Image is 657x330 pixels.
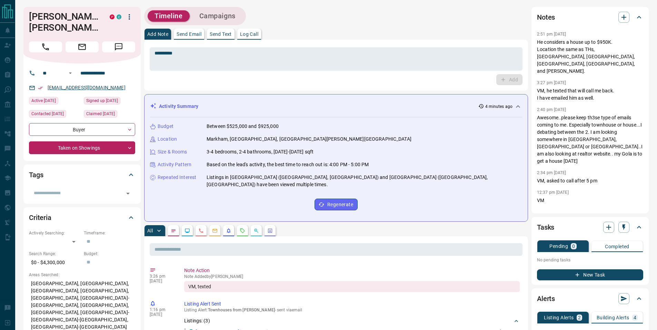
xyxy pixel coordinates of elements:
div: Listings: (3) [184,314,520,327]
p: No pending tasks [537,255,643,265]
div: Tasks [537,219,643,236]
div: Buyer [29,123,135,136]
p: Between $525,000 and $925,000 [207,123,279,130]
a: [EMAIL_ADDRESS][DOMAIN_NAME] [48,85,126,90]
span: Contacted [DATE] [31,110,64,117]
button: New Task [537,269,643,280]
p: 3:26 pm [150,274,174,279]
svg: Emails [212,228,218,233]
p: He considers a house up to $950K. Location the same as THs, [GEOGRAPHIC_DATA], [GEOGRAPHIC_DATA],... [537,39,643,75]
div: Wed Oct 13 2021 [84,97,135,107]
span: Claimed [DATE] [86,110,115,117]
p: Listing Alert : - sent via email [184,308,520,312]
p: Building Alerts [597,315,629,320]
p: 3:27 pm [DATE] [537,80,566,85]
svg: Calls [198,228,204,233]
p: Note Action [184,267,520,274]
p: 12:37 pm [DATE] [537,190,569,195]
p: Listings: ( 3 ) [184,317,210,324]
h2: Criteria [29,212,51,223]
p: All [147,228,153,233]
p: Listings in [GEOGRAPHIC_DATA] ([GEOGRAPHIC_DATA], [GEOGRAPHIC_DATA]) and [GEOGRAPHIC_DATA] ([GEOG... [207,174,522,188]
textarea: To enrich screen reader interactions, please activate Accessibility in Grammarly extension settings [155,50,518,68]
div: Wed Nov 06 2024 [29,110,80,120]
svg: Listing Alerts [226,228,231,233]
p: Areas Searched: [29,272,135,278]
button: Open [123,189,133,198]
p: Location [158,136,177,143]
span: Signed up [DATE] [86,97,118,104]
span: Email [66,41,99,52]
svg: Opportunities [253,228,259,233]
svg: Agent Actions [267,228,273,233]
div: VM, texted [184,281,520,292]
p: 3-4 bedrooms, 2-4 bathrooms, [DATE]-[DATE] sqft [207,148,313,156]
div: condos.ca [117,14,121,19]
button: Open [66,69,74,77]
p: 2:34 pm [DATE] [537,170,566,175]
span: Active [DATE] [31,97,56,104]
p: 1:16 pm [150,307,174,312]
p: VM, he texted that will call me back. I have emailed him as well. [537,87,643,102]
p: 2:51 pm [DATE] [537,32,566,37]
svg: Lead Browsing Activity [185,228,190,233]
p: Add Note [147,32,168,37]
p: 4 [634,315,636,320]
svg: Email Verified [38,86,43,90]
div: Notes [537,9,643,26]
p: Completed [605,244,629,249]
svg: Notes [171,228,176,233]
p: Timeframe: [84,230,135,236]
h2: Tasks [537,222,554,233]
p: 2 [578,315,581,320]
p: Listing Alert Sent [184,300,520,308]
button: Timeline [148,10,190,22]
h2: Tags [29,169,43,180]
p: Activity Summary [159,103,198,110]
h2: Notes [537,12,555,23]
p: 2:40 pm [DATE] [537,107,566,112]
p: Awesome..please keep th3se type of emails coming to me. Especially townhouse or house...I debatin... [537,114,643,165]
p: Send Text [210,32,232,37]
div: Alerts [537,290,643,307]
p: Repeated Interest [158,174,196,181]
p: Actively Searching: [29,230,80,236]
p: Log Call [240,32,258,37]
p: Activity Pattern [158,161,191,168]
button: Campaigns [192,10,242,22]
h2: Alerts [537,293,555,304]
div: Fri Jul 25 2025 [29,97,80,107]
p: Budget: [84,251,135,257]
p: [DATE] [150,312,174,317]
div: Criteria [29,209,135,226]
p: Listing Alerts [544,315,574,320]
h1: [PERSON_NAME] [PERSON_NAME] [29,11,99,33]
p: Based on the lead's activity, the best time to reach out is: 4:00 PM - 5:00 PM [207,161,369,168]
p: Search Range: [29,251,80,257]
p: VM, asked to call after 5 pm [537,177,643,184]
p: Budget [158,123,173,130]
div: Tags [29,167,135,183]
p: Markham, [GEOGRAPHIC_DATA], [GEOGRAPHIC_DATA][PERSON_NAME][GEOGRAPHIC_DATA] [207,136,411,143]
span: Call [29,41,62,52]
p: [DATE] [150,279,174,283]
p: Note Added by [PERSON_NAME] [184,274,520,279]
span: Message [102,41,135,52]
div: property.ca [110,14,115,19]
p: 4 minutes ago [485,103,512,110]
p: 0 [572,244,575,249]
p: VM [537,197,643,204]
div: Activity Summary4 minutes ago [150,100,522,113]
p: Size & Rooms [158,148,187,156]
svg: Requests [240,228,245,233]
button: Regenerate [315,199,358,210]
div: Wed Oct 13 2021 [84,110,135,120]
p: Send Email [177,32,201,37]
p: Pending [549,244,568,249]
span: Townhouses from [PERSON_NAME] [208,308,275,312]
p: $0 - $4,300,000 [29,257,80,268]
div: Taken on Showings [29,141,135,154]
